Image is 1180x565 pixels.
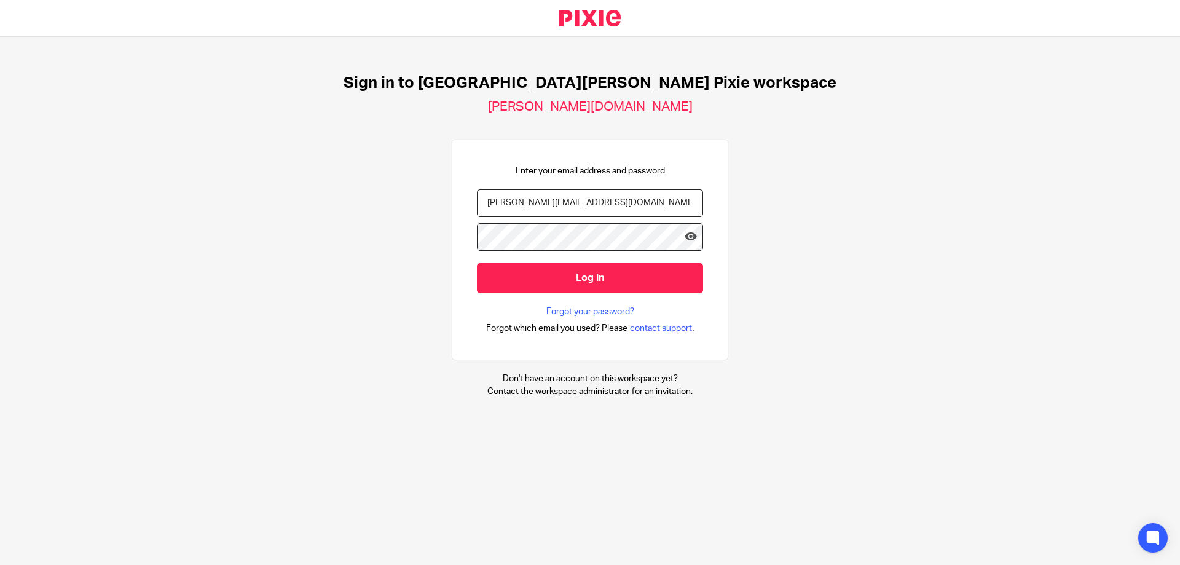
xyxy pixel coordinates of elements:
p: Contact the workspace administrator for an invitation. [487,385,693,398]
span: contact support [630,322,692,334]
h1: Sign in to [GEOGRAPHIC_DATA][PERSON_NAME] Pixie workspace [344,74,836,93]
p: Enter your email address and password [516,165,665,177]
a: Forgot your password? [546,306,634,318]
p: Don't have an account on this workspace yet? [487,373,693,385]
span: Forgot which email you used? Please [486,322,627,334]
input: Log in [477,263,703,293]
input: name@example.com [477,189,703,217]
h2: [PERSON_NAME][DOMAIN_NAME] [488,99,693,115]
div: . [486,321,694,335]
